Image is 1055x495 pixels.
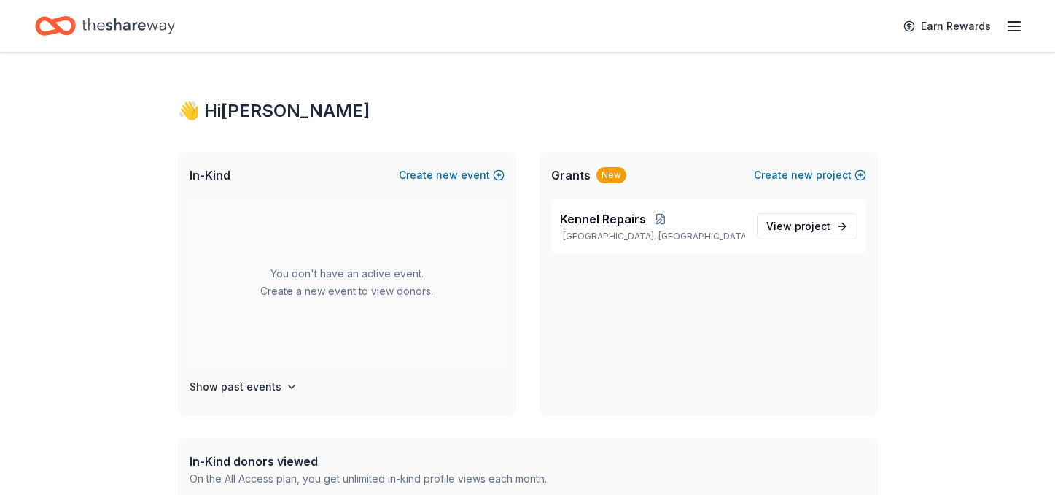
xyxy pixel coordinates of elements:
[190,166,230,184] span: In-Kind
[190,453,547,470] div: In-Kind donors viewed
[399,166,505,184] button: Createnewevent
[895,13,1000,39] a: Earn Rewards
[754,166,866,184] button: Createnewproject
[190,199,505,367] div: You don't have an active event. Create a new event to view donors.
[795,220,830,232] span: project
[190,378,281,396] h4: Show past events
[560,231,745,242] p: [GEOGRAPHIC_DATA], [GEOGRAPHIC_DATA]
[436,166,458,184] span: new
[190,470,547,488] div: On the All Access plan, you get unlimited in-kind profile views each month.
[551,166,591,184] span: Grants
[757,213,857,239] a: View project
[560,210,646,228] span: Kennel Repairs
[190,378,297,396] button: Show past events
[596,167,626,183] div: New
[766,218,830,235] span: View
[791,166,813,184] span: new
[178,99,878,123] div: 👋 Hi [PERSON_NAME]
[35,9,175,43] a: Home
